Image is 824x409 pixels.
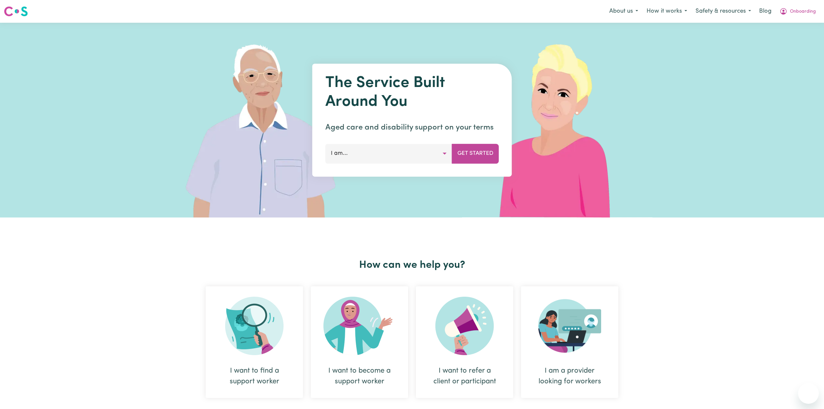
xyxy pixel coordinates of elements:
div: I want to become a support worker [311,286,408,398]
h2: How can we help you? [202,259,622,271]
img: Refer [435,297,494,355]
div: I am a provider looking for workers [521,286,618,398]
span: Onboarding [790,8,816,15]
iframe: Button to launch messaging window [798,383,819,404]
p: Aged care and disability support on your terms [325,122,499,133]
button: I am... [325,144,452,163]
button: My Account [775,5,820,18]
div: I want to refer a client or participant [431,366,498,387]
div: I am a provider looking for workers [537,366,603,387]
div: I want to refer a client or participant [416,286,513,398]
a: Careseekers logo [4,4,28,19]
button: About us [605,5,642,18]
button: How it works [642,5,691,18]
div: I want to become a support worker [326,366,393,387]
div: I want to find a support worker [221,366,287,387]
img: Careseekers logo [4,6,28,17]
div: I want to find a support worker [206,286,303,398]
a: Blog [755,4,775,19]
h1: The Service Built Around You [325,74,499,111]
img: Search [225,297,284,355]
img: Provider [538,297,601,355]
button: Get Started [452,144,499,163]
img: Become Worker [323,297,395,355]
button: Safety & resources [691,5,755,18]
